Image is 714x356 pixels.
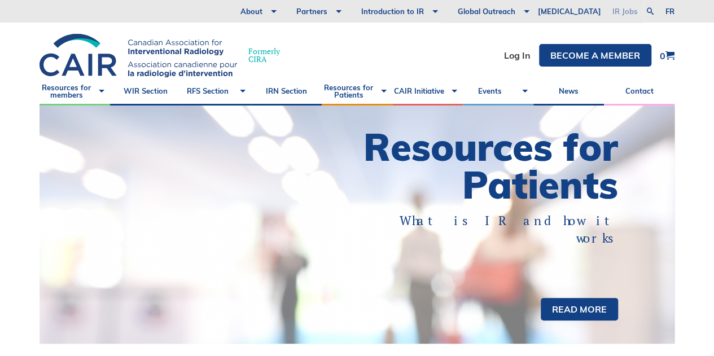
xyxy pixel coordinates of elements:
[660,51,674,60] a: 0
[539,44,651,67] a: Become a member
[40,34,237,77] img: CIRA
[541,298,618,320] a: Read more
[463,77,533,106] a: Events
[392,77,463,106] a: CAIR Initiative
[322,77,392,106] a: Resources for Patients
[357,128,619,204] h1: Resources for Patients
[604,77,674,106] a: Contact
[248,47,280,63] span: Formerly CIRA
[181,77,251,106] a: RFS Section
[251,77,322,106] a: IRN Section
[40,34,291,77] a: FormerlyCIRA
[397,212,619,247] p: What is IR and how it works
[110,77,181,106] a: WIR Section
[533,77,604,106] a: News
[665,8,674,15] a: fr
[40,77,110,106] a: Resources for members
[504,51,531,60] a: Log In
